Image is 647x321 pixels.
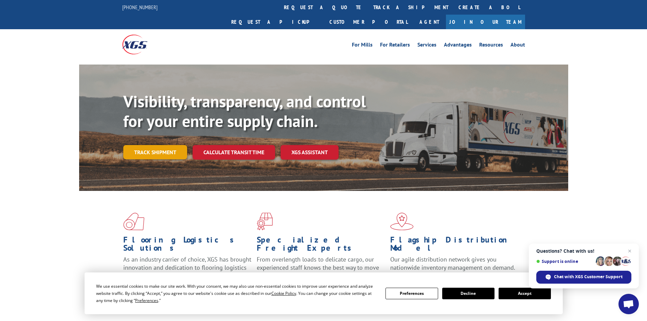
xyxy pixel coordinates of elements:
a: Request a pickup [226,15,324,29]
div: Cookie Consent Prompt [85,272,563,314]
span: As an industry carrier of choice, XGS has brought innovation and dedication to flooring logistics... [123,255,251,280]
span: Chat with XGS Customer Support [554,274,623,280]
span: Cookie Policy [271,290,296,296]
div: Chat with XGS Customer Support [536,271,631,284]
h1: Flagship Distribution Model [390,236,519,255]
img: xgs-icon-total-supply-chain-intelligence-red [123,213,144,230]
img: xgs-icon-focused-on-flooring-red [257,213,273,230]
h1: Specialized Freight Experts [257,236,385,255]
a: Agent [413,15,446,29]
p: From overlength loads to delicate cargo, our experienced staff knows the best way to move your fr... [257,255,385,286]
a: XGS ASSISTANT [281,145,339,160]
h1: Flooring Logistics Solutions [123,236,252,255]
span: Close chat [626,247,634,255]
a: Calculate transit time [193,145,275,160]
span: Support is online [536,259,593,264]
span: Preferences [135,298,158,303]
a: Services [417,42,436,50]
a: Track shipment [123,145,187,159]
a: Advantages [444,42,472,50]
a: Join Our Team [446,15,525,29]
b: Visibility, transparency, and control for your entire supply chain. [123,91,366,131]
a: About [510,42,525,50]
img: xgs-icon-flagship-distribution-model-red [390,213,414,230]
span: Our agile distribution network gives you nationwide inventory management on demand. [390,255,515,271]
a: Customer Portal [324,15,413,29]
div: We use essential cookies to make our site work. With your consent, we may also use non-essential ... [96,283,377,304]
button: Accept [499,288,551,299]
a: [PHONE_NUMBER] [122,4,158,11]
a: For Mills [352,42,373,50]
div: Open chat [618,294,639,314]
button: Decline [442,288,495,299]
a: Resources [479,42,503,50]
a: For Retailers [380,42,410,50]
button: Preferences [385,288,438,299]
span: Questions? Chat with us! [536,248,631,254]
